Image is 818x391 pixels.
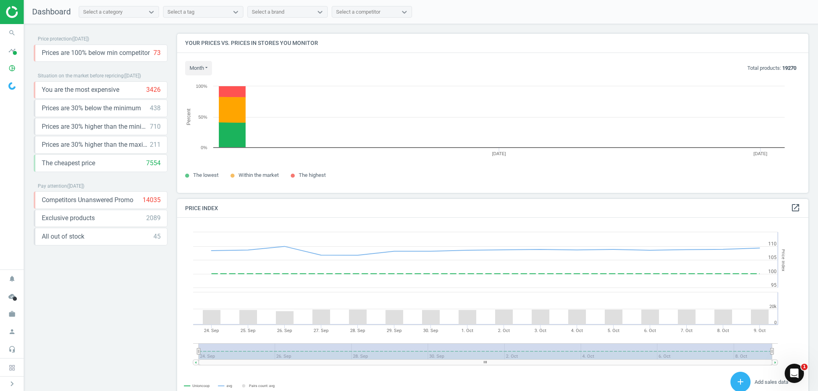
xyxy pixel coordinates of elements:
button: chevron_right [2,379,22,389]
tspan: 29. Sep [387,328,402,333]
button: month [185,61,212,75]
span: Within the market [239,172,279,178]
img: wGWNvw8QSZomAAAAABJRU5ErkJggg== [8,82,16,90]
span: Competitors Unanswered Promo [42,196,133,205]
div: 2089 [146,214,161,223]
tspan: 28. Sep [350,328,365,333]
span: The highest [299,172,326,178]
div: 7554 [146,159,161,168]
div: 438 [150,104,161,113]
tspan: 9. Oct [754,328,766,333]
tspan: 4. Oct [571,328,583,333]
i: headset_mic [4,342,20,357]
tspan: 24. Sep [204,328,219,333]
tspan: 6. Oct [644,328,656,333]
span: ( [DATE] ) [67,183,84,189]
span: Prices are 30% below the minimum [42,104,141,113]
tspan: [DATE] [753,151,767,156]
span: Add sales data [755,379,788,385]
span: ( [DATE] ) [72,36,89,42]
i: pie_chart_outlined [4,61,20,76]
i: cloud_done [4,289,20,304]
b: 19270 [782,65,796,71]
i: timeline [4,43,20,58]
span: Exclusive products [42,214,95,223]
span: You are the most expensive [42,85,119,94]
span: Price protection [38,36,72,42]
tspan: 5. Oct [608,328,620,333]
p: Total products: [747,65,796,72]
i: open_in_new [791,203,800,213]
tspan: 7. Oct [681,328,693,333]
text: 0 [774,320,777,325]
i: search [4,25,20,41]
tspan: 27. Sep [314,328,328,333]
tspan: 1. Oct [461,328,473,333]
iframe: Intercom live chat [785,364,804,383]
tspan: Percent [186,108,192,125]
text: 105 [768,255,777,260]
div: 14035 [143,196,161,205]
a: open_in_new [791,203,800,213]
tspan: 26. Sep [277,328,292,333]
div: 710 [150,122,161,131]
span: The lowest [193,172,218,178]
span: Prices are 30% higher than the minimum [42,122,150,131]
text: 95 [771,282,777,288]
tspan: Pairs count: avg [249,384,275,388]
text: 0% [201,145,207,150]
i: person [4,324,20,339]
span: 1 [801,364,808,370]
tspan: 25. Sep [241,328,255,333]
div: Select a brand [252,8,284,16]
span: All out of stock [42,232,84,241]
span: Prices are 30% higher than the maximal [42,140,150,149]
div: Select a competitor [336,8,380,16]
h4: Price Index [177,199,808,218]
div: 45 [153,232,161,241]
div: 3426 [146,85,161,94]
span: Pay attention [38,183,67,189]
div: Select a category [83,8,122,16]
text: 100% [196,84,207,89]
i: notifications [4,271,20,286]
tspan: 3. Oct [534,328,547,333]
i: chevron_right [7,379,17,389]
div: Select a tag [167,8,194,16]
tspan: 8. Oct [717,328,729,333]
div: 211 [150,140,161,149]
tspan: avg [226,384,232,388]
span: ( [DATE] ) [124,73,141,79]
text: 50% [198,115,207,120]
text: 20k [769,304,777,309]
tspan: [DATE] [492,151,506,156]
text: 110 [768,241,777,247]
tspan: 30. Sep [423,328,438,333]
img: ajHJNr6hYgQAAAAASUVORK5CYII= [6,6,63,18]
span: Dashboard [32,7,71,16]
text: 100 [768,269,777,274]
i: work [4,306,20,322]
tspan: Unioncoop [192,384,210,388]
div: 73 [153,49,161,57]
tspan: 2. Oct [498,328,510,333]
span: Prices are 100% below min competitor [42,49,150,57]
i: add [736,377,745,387]
span: The cheapest price [42,159,95,168]
tspan: Price Index [781,249,786,271]
span: Situation on the market before repricing [38,73,124,79]
h4: Your prices vs. prices in stores you monitor [177,34,808,53]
